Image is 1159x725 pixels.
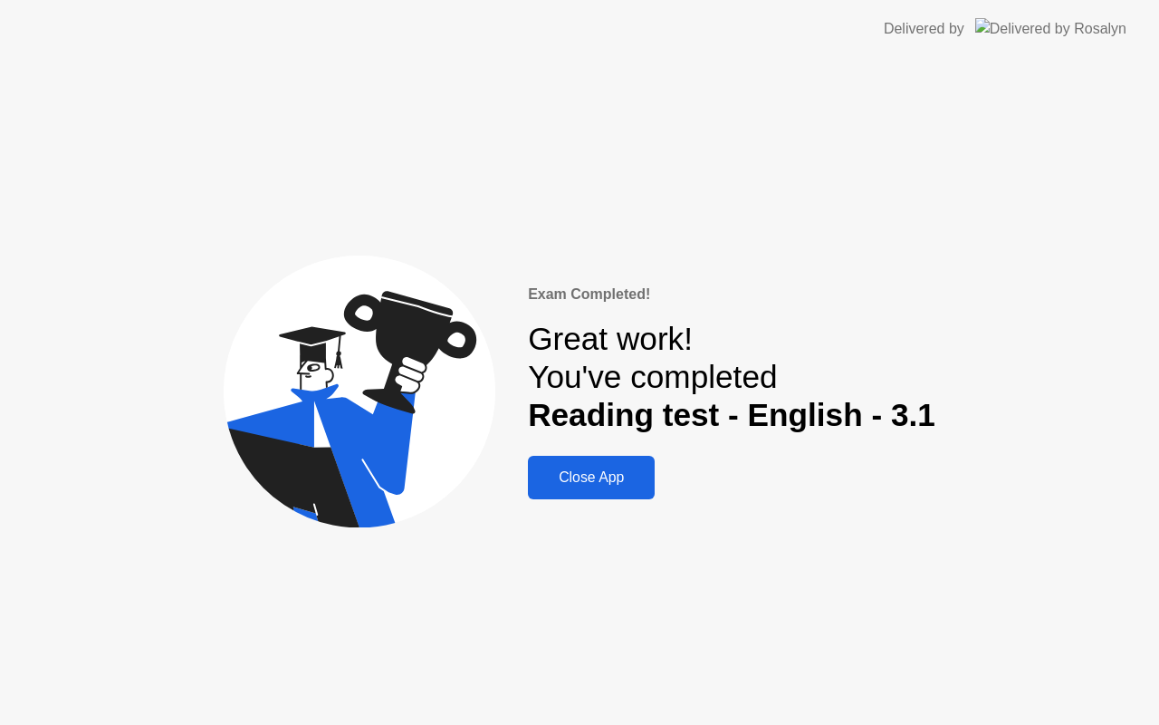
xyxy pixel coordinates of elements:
div: Delivered by [884,18,964,40]
button: Close App [528,456,655,499]
div: Close App [533,469,649,486]
div: Exam Completed! [528,284,935,305]
div: Great work! You've completed [528,320,935,435]
b: Reading test - English - 3.1 [528,397,935,432]
img: Delivered by Rosalyn [975,18,1126,39]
